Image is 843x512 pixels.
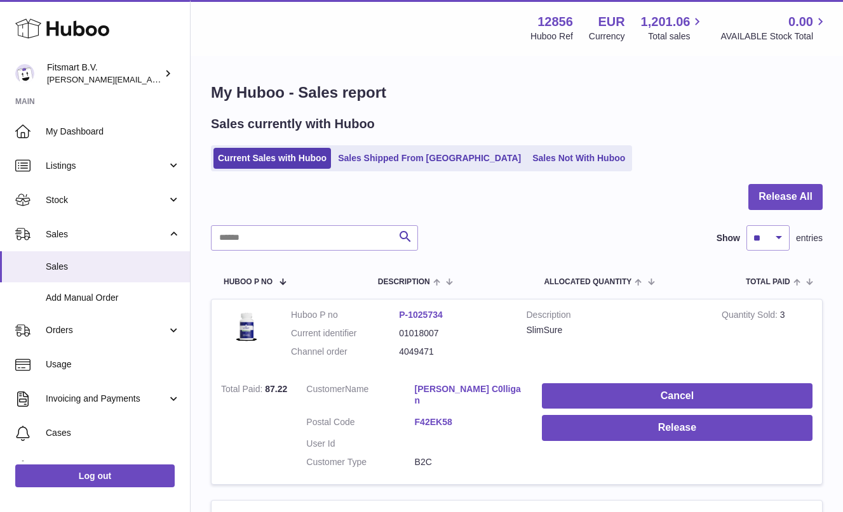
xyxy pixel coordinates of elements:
dd: 4049471 [399,346,507,358]
div: Currency [589,30,625,43]
a: [PERSON_NAME] C0lligan [415,383,523,407]
span: Total paid [746,278,790,286]
dt: Name [306,383,414,410]
span: [PERSON_NAME][EMAIL_ADDRESS][DOMAIN_NAME] [47,74,255,84]
span: Customer [306,384,345,394]
span: Huboo P no [224,278,273,286]
span: Invoicing and Payments [46,393,167,405]
a: Log out [15,464,175,487]
strong: Description [527,309,703,324]
dt: User Id [306,438,414,450]
span: entries [796,232,823,244]
span: 1,201.06 [641,13,691,30]
a: F42EK58 [415,416,523,428]
a: P-1025734 [399,310,443,320]
strong: 12856 [537,13,573,30]
span: AVAILABLE Stock Total [720,30,828,43]
button: Release All [748,184,823,210]
dt: Channel order [291,346,399,358]
a: Sales Shipped From [GEOGRAPHIC_DATA] [334,148,525,169]
span: Usage [46,358,180,371]
span: 0.00 [788,13,813,30]
dt: Customer Type [306,456,414,468]
span: Orders [46,324,167,336]
span: Description [378,278,430,286]
h2: Sales currently with Huboo [211,115,375,133]
span: Cases [46,427,180,439]
div: Fitsmart B.V. [47,62,161,86]
span: Sales [46,228,167,240]
button: Release [542,415,813,441]
td: 3 [712,299,822,374]
h1: My Huboo - Sales report [211,82,823,103]
a: 1,201.06 Total sales [641,13,705,43]
dt: Huboo P no [291,309,399,321]
label: Show [717,232,740,244]
span: Sales [46,261,180,273]
span: Total sales [648,30,705,43]
strong: Total Paid [221,384,265,397]
a: 0.00 AVAILABLE Stock Total [720,13,828,43]
span: Add Manual Order [46,292,180,304]
span: Listings [46,160,167,172]
dt: Postal Code [306,416,414,431]
dd: 01018007 [399,327,507,339]
span: ALLOCATED Quantity [544,278,631,286]
strong: Quantity Sold [722,310,780,323]
a: Sales Not With Huboo [528,148,630,169]
dt: Current identifier [291,327,399,339]
div: Huboo Ref [530,30,573,43]
span: Stock [46,194,167,206]
strong: EUR [598,13,624,30]
button: Cancel [542,383,813,409]
a: Current Sales with Huboo [213,148,331,169]
div: SlimSure [527,324,703,336]
span: My Dashboard [46,126,180,138]
dd: B2C [415,456,523,468]
img: jonathan@leaderoo.com [15,64,34,83]
img: 128561738056625.png [221,309,272,344]
span: 87.22 [265,384,287,394]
